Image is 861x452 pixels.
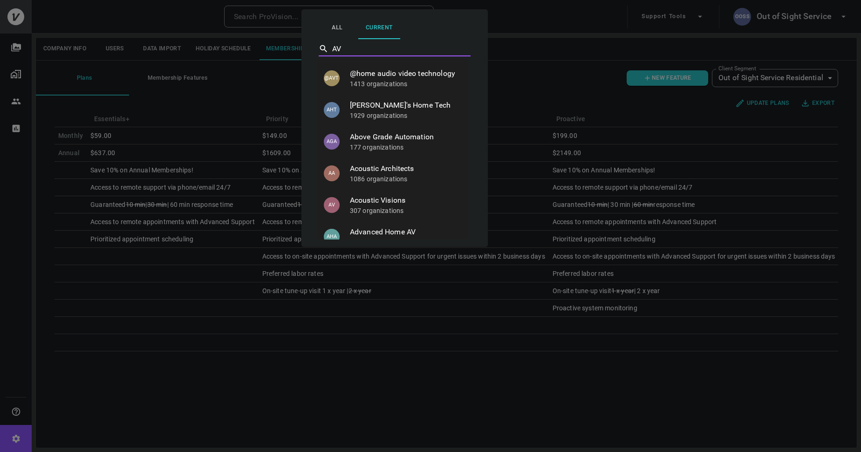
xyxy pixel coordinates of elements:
p: 1413 organizations [350,79,461,89]
p: 307 organizations [350,206,461,215]
p: 22 organizations [350,238,461,247]
button: All [316,17,358,39]
p: AHA [324,229,340,245]
button: Close [470,47,471,49]
p: AA [324,165,340,181]
p: @AVT [324,70,340,86]
span: Advanced Home AV [350,226,461,238]
span: Acoustic Visions [350,195,461,206]
input: Select Partner… [332,41,457,56]
p: AGA [324,134,340,150]
span: [PERSON_NAME]'s Home Tech [350,100,461,111]
p: AV [324,197,340,213]
p: 1086 organizations [350,174,461,184]
span: @home audio video technology [350,68,461,79]
p: 1929 organizations [350,111,461,120]
p: AHT [324,102,340,118]
span: Above Grade Automation [350,131,461,143]
p: 177 organizations [350,143,461,152]
span: Acoustic Architects [350,163,461,174]
button: Current [358,17,400,39]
